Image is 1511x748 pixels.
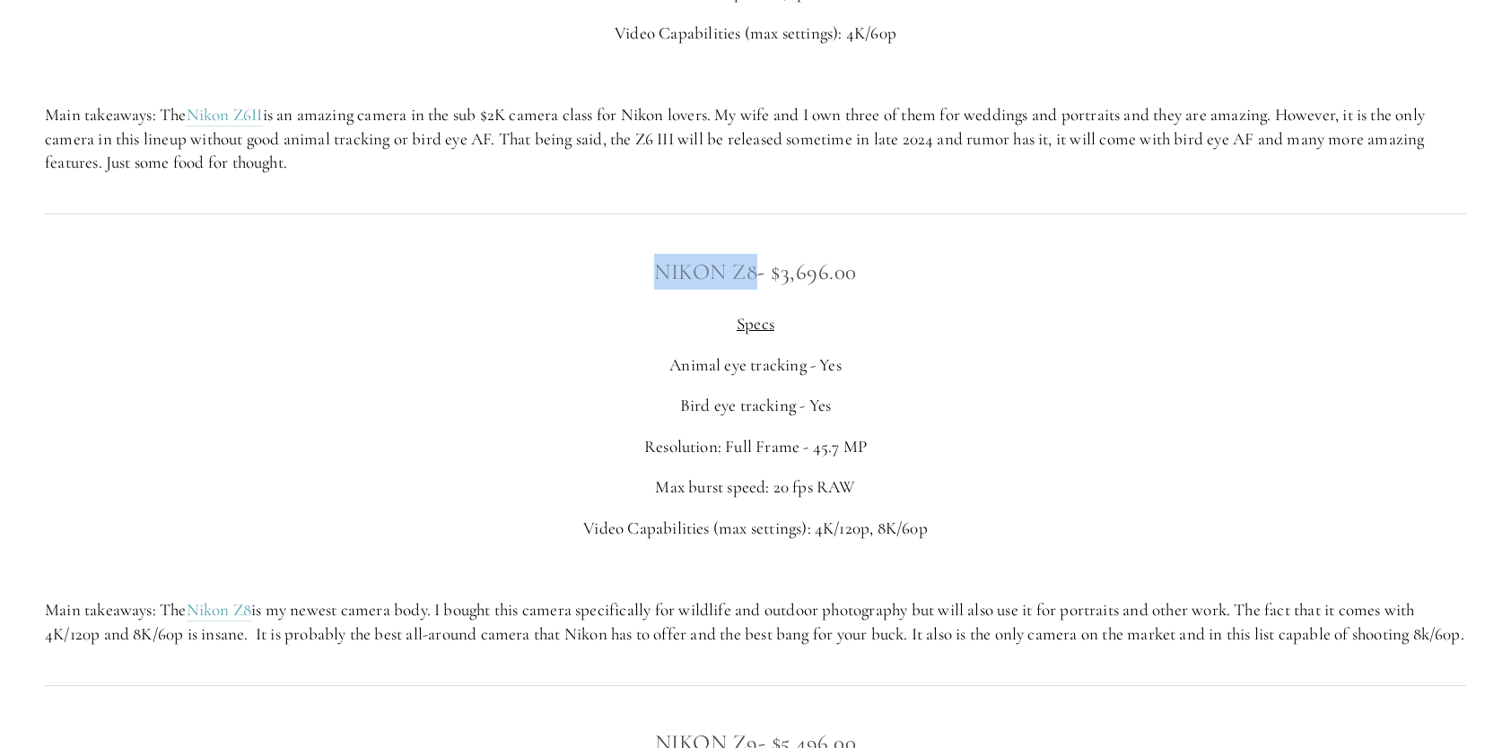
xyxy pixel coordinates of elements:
a: Nikon Z8 [654,258,757,287]
p: Main takeaways: The is an amazing camera in the sub $2K camera class for Nikon lovers. My wife an... [45,103,1466,175]
p: Bird eye tracking - Yes [45,394,1466,418]
p: Main takeaways: The is my newest camera body. I bought this camera specifically for wildlife and ... [45,598,1466,646]
p: Animal eye tracking - Yes [45,353,1466,378]
p: Video Capabilities (max settings): 4K/60p [45,22,1466,46]
p: Max burst speed: 20 fps RAW [45,475,1466,500]
span: Specs [737,313,774,334]
a: Nikon Z6II [187,104,263,126]
p: Video Capabilities (max settings): 4K/120p, 8K/60p [45,517,1466,541]
p: Resolution: Full Frame - 45.7 MP [45,435,1466,459]
h3: - $3,696.00 [45,254,1466,290]
a: Nikon Z8 [187,599,252,622]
